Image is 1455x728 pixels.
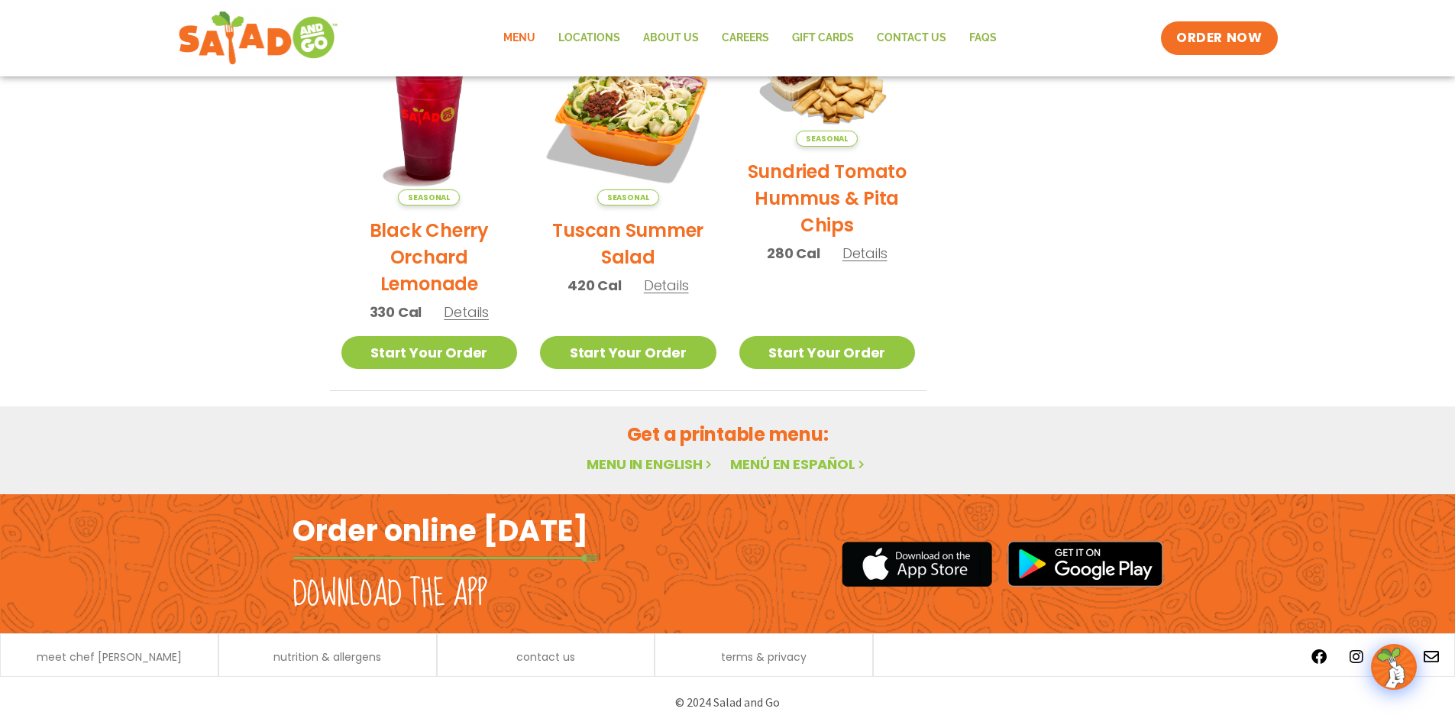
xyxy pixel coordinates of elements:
a: terms & privacy [721,652,807,662]
span: ORDER NOW [1176,29,1262,47]
span: Details [644,276,689,295]
span: Seasonal [398,189,460,205]
h2: Black Cherry Orchard Lemonade [341,217,518,297]
span: Seasonal [796,131,858,147]
a: meet chef [PERSON_NAME] [37,652,182,662]
img: Product photo for Tuscan Summer Salad [540,30,716,206]
img: Product photo for Sundried Tomato Hummus & Pita Chips [739,30,916,147]
a: Menu in English [587,455,715,474]
span: Seasonal [597,189,659,205]
h2: Order online [DATE] [293,512,588,549]
span: Details [842,244,888,263]
img: Product photo for Black Cherry Orchard Lemonade [341,30,518,206]
h2: Sundried Tomato Hummus & Pita Chips [739,158,916,238]
img: google_play [1007,541,1163,587]
h2: Download the app [293,573,487,616]
span: 280 Cal [767,243,820,264]
img: appstore [842,539,992,589]
img: fork [293,554,598,562]
a: FAQs [958,21,1008,56]
span: 330 Cal [370,302,422,322]
span: Details [444,303,489,322]
a: Menu [492,21,547,56]
h2: Get a printable menu: [330,421,1126,448]
a: contact us [516,652,575,662]
a: GIFT CARDS [781,21,865,56]
img: wpChatIcon [1373,645,1415,688]
a: Start Your Order [540,336,716,369]
p: © 2024 Salad and Go [300,692,1156,713]
a: nutrition & allergens [273,652,381,662]
a: About Us [632,21,710,56]
a: Contact Us [865,21,958,56]
a: Menú en español [730,455,868,474]
a: Locations [547,21,632,56]
a: ORDER NOW [1161,21,1277,55]
h2: Tuscan Summer Salad [540,217,716,270]
a: Careers [710,21,781,56]
img: new-SAG-logo-768×292 [178,8,339,69]
a: Start Your Order [739,336,916,369]
a: Start Your Order [341,336,518,369]
span: 420 Cal [567,275,622,296]
nav: Menu [492,21,1008,56]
